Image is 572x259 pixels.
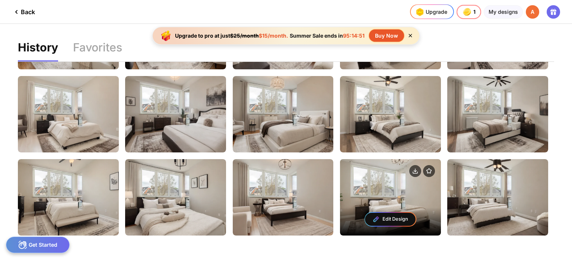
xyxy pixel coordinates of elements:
img: L3rewhOtdkQAAAABJRU5ErkJggg== [372,215,379,222]
div: Back [12,7,35,16]
span: $15/month. [259,32,288,39]
img: 18159481816072.webp [18,159,119,236]
span: 95:14:51 [343,32,365,39]
span: $25/month [230,32,259,39]
span: 1 [473,9,476,15]
div: A [526,5,539,19]
img: 02971270297241.webp [233,159,334,236]
img: 63942156394317.webp [18,76,119,152]
div: My designs [484,5,523,19]
div: Get Started [6,237,70,253]
img: upgrade-nav-btn-icon.gif [414,6,426,18]
img: 73850467385216.webp [447,159,548,236]
div: History [18,42,58,61]
div: Summer Sale ends in [288,32,366,39]
div: Upgrade [414,6,447,18]
img: 42095924209688.webp [340,76,441,152]
div: Favorites [73,42,122,61]
img: 9068799068897.webp [125,159,226,236]
img: 99485289948626.webp [125,76,226,152]
img: 7808677808812.webp [447,76,548,152]
img: 02694750269597.webp [233,76,334,152]
div: Buy Now [369,29,404,42]
div: Upgrade to pro at just [175,32,288,39]
div: Edit Design [365,213,416,226]
img: upgrade-banner-new-year-icon.gif [159,28,174,43]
